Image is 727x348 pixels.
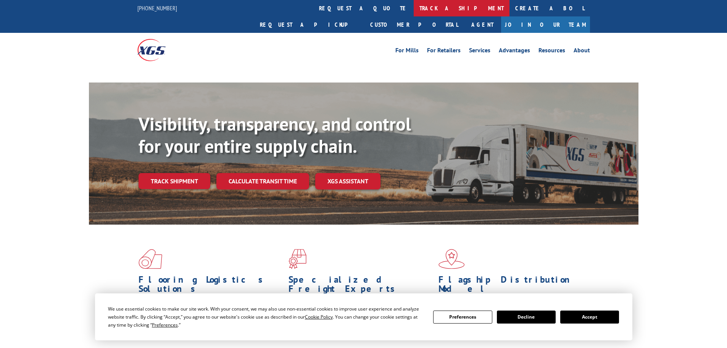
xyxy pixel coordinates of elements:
[433,311,492,324] button: Preferences
[139,112,411,158] b: Visibility, transparency, and control for your entire supply chain.
[139,173,210,189] a: Track shipment
[538,47,565,56] a: Resources
[289,249,306,269] img: xgs-icon-focused-on-flooring-red
[438,249,465,269] img: xgs-icon-flagship-distribution-model-red
[364,16,464,33] a: Customer Portal
[152,322,178,328] span: Preferences
[438,275,583,297] h1: Flagship Distribution Model
[289,275,433,297] h1: Specialized Freight Experts
[95,293,632,340] div: Cookie Consent Prompt
[137,4,177,12] a: [PHONE_NUMBER]
[108,305,424,329] div: We use essential cookies to make our site work. With your consent, we may also use non-essential ...
[139,275,283,297] h1: Flooring Logistics Solutions
[305,314,333,320] span: Cookie Policy
[395,47,419,56] a: For Mills
[427,47,461,56] a: For Retailers
[501,16,590,33] a: Join Our Team
[574,47,590,56] a: About
[254,16,364,33] a: Request a pickup
[315,173,380,189] a: XGS ASSISTANT
[469,47,490,56] a: Services
[560,311,619,324] button: Accept
[497,311,556,324] button: Decline
[139,249,162,269] img: xgs-icon-total-supply-chain-intelligence-red
[499,47,530,56] a: Advantages
[216,173,309,189] a: Calculate transit time
[464,16,501,33] a: Agent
